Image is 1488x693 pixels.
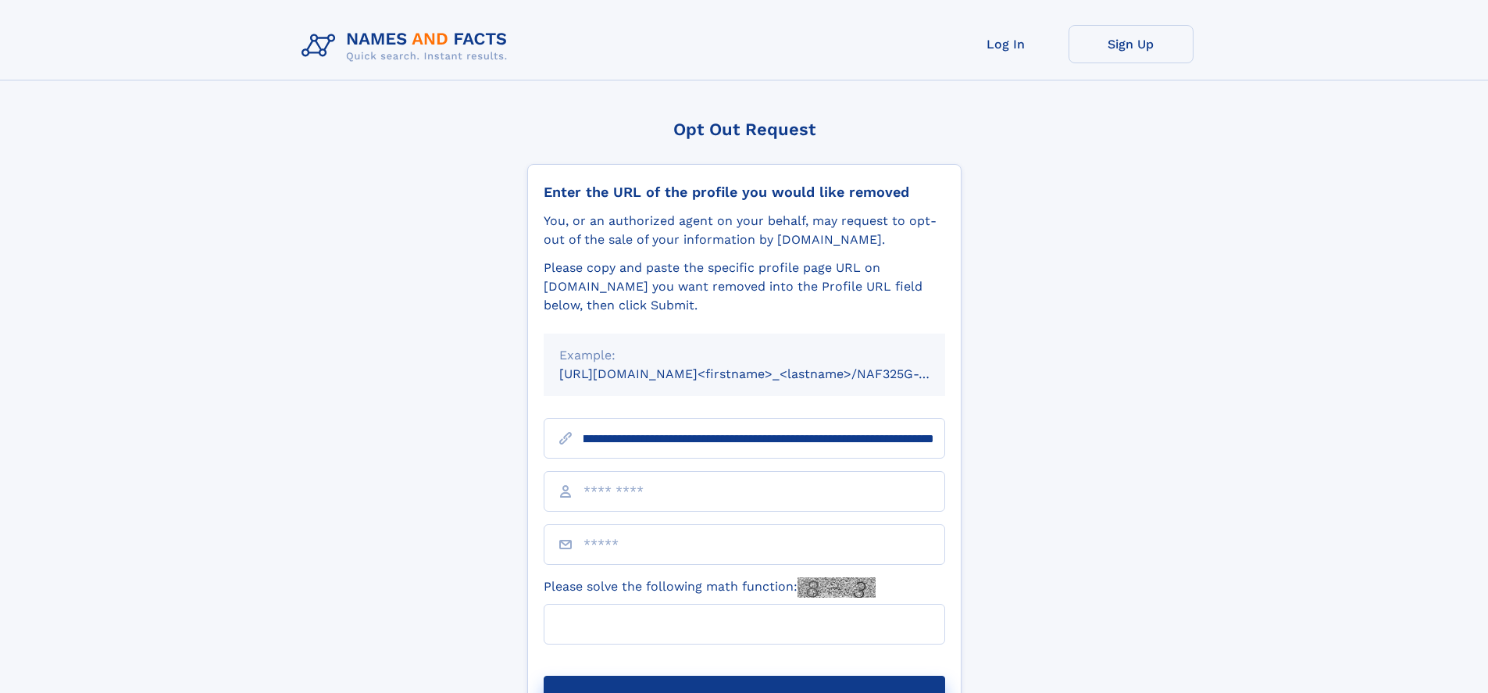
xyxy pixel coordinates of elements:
[559,346,930,365] div: Example:
[1069,25,1194,63] a: Sign Up
[944,25,1069,63] a: Log In
[527,120,962,139] div: Opt Out Request
[544,184,945,201] div: Enter the URL of the profile you would like removed
[295,25,520,67] img: Logo Names and Facts
[544,259,945,315] div: Please copy and paste the specific profile page URL on [DOMAIN_NAME] you want removed into the Pr...
[544,212,945,249] div: You, or an authorized agent on your behalf, may request to opt-out of the sale of your informatio...
[559,366,975,381] small: [URL][DOMAIN_NAME]<firstname>_<lastname>/NAF325G-xxxxxxxx
[544,577,876,598] label: Please solve the following math function:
